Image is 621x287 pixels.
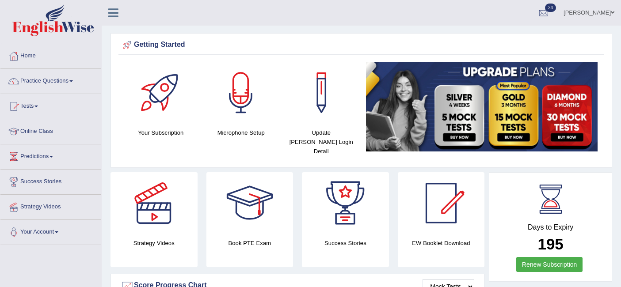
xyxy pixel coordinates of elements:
a: Tests [0,94,101,116]
a: Online Class [0,119,101,141]
div: Getting Started [121,38,602,52]
a: Success Stories [0,170,101,192]
h4: Book PTE Exam [206,238,293,248]
a: Renew Subscription [516,257,583,272]
a: Home [0,44,101,66]
a: Practice Questions [0,69,101,91]
img: small5.jpg [366,62,598,151]
a: Your Account [0,220,101,242]
h4: Strategy Videos [110,238,198,248]
a: Predictions [0,144,101,166]
h4: Days to Expiry [499,223,602,231]
span: 34 [545,4,556,12]
h4: Update [PERSON_NAME] Login Detail [286,128,357,156]
b: 195 [537,235,563,253]
h4: Microphone Setup [206,128,277,137]
a: Strategy Videos [0,195,101,217]
h4: Your Subscription [125,128,197,137]
h4: EW Booklet Download [398,238,485,248]
h4: Success Stories [302,238,389,248]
